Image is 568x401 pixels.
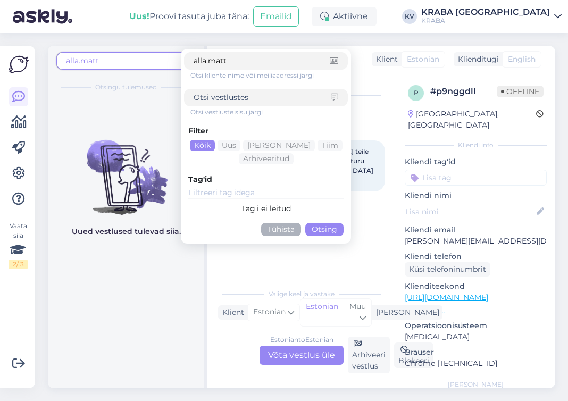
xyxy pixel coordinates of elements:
p: Kliendi nimi [405,190,547,201]
p: Brauser [405,347,547,358]
p: [MEDICAL_DATA] [405,331,547,342]
span: p [414,89,419,97]
span: English [508,54,536,65]
span: alla.matt [66,56,99,65]
div: Estonian to Estonian [270,335,333,345]
p: Kliendi tag'id [405,156,547,168]
div: Klient [372,54,398,65]
div: KV [402,9,417,24]
b: Uus! [129,11,149,21]
div: Vaata siia [9,221,28,269]
a: KRABA [GEOGRAPHIC_DATA]KRABA [421,8,562,25]
span: Offline [497,86,544,97]
div: Valige keel ja vastake [218,289,385,299]
p: Kliendi email [405,224,547,236]
div: [PERSON_NAME] [372,307,439,318]
div: Võta vestlus üle [260,346,344,365]
a: [URL][DOMAIN_NAME] [405,293,488,302]
span: Muu [349,302,366,311]
div: Küsi telefoninumbrit [405,262,490,277]
div: # p9nggdll [430,85,497,98]
img: Askly Logo [9,54,29,74]
div: Blokeeri [394,342,433,368]
div: Tag'id [188,174,344,185]
div: Klient [218,307,244,318]
div: KRABA [GEOGRAPHIC_DATA] [421,8,550,16]
div: Kõik [190,140,215,151]
input: Lisa tag [405,170,547,186]
p: Operatsioonisüsteem [405,320,547,331]
span: Otsingu tulemused [95,82,157,92]
input: Filtreeri tag'idega [188,187,344,199]
p: Vaata edasi ... [405,306,547,316]
div: 2 / 3 [9,260,28,269]
input: Otsi vestlustes [194,92,331,103]
div: Otsi vestluste sisu järgi [190,107,348,117]
div: Estonian [300,299,344,326]
div: Aktiivne [312,7,377,26]
div: Kliendi info [405,140,547,150]
p: Kliendi telefon [405,251,547,262]
div: Proovi tasuta juba täna: [129,10,249,23]
div: KRABA [421,16,550,25]
div: [PERSON_NAME] [405,380,547,389]
p: Chrome [TECHNICAL_ID] [405,358,547,369]
p: [PERSON_NAME][EMAIL_ADDRESS][DOMAIN_NAME] [405,236,547,247]
span: Estonian [407,54,439,65]
input: Lisa nimi [405,206,534,218]
div: [GEOGRAPHIC_DATA], [GEOGRAPHIC_DATA] [408,108,536,131]
div: Filter [188,126,344,137]
input: Otsi kliente [194,55,330,66]
div: Klienditugi [454,54,499,65]
p: Uued vestlused tulevad siia. [72,226,181,237]
p: Klienditeekond [405,281,547,292]
button: Emailid [253,6,299,27]
span: Estonian [253,306,286,318]
div: Arhiveeri vestlus [348,337,390,373]
img: No chats [48,121,204,216]
div: Otsi kliente nime või meiliaadressi järgi [190,71,348,80]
